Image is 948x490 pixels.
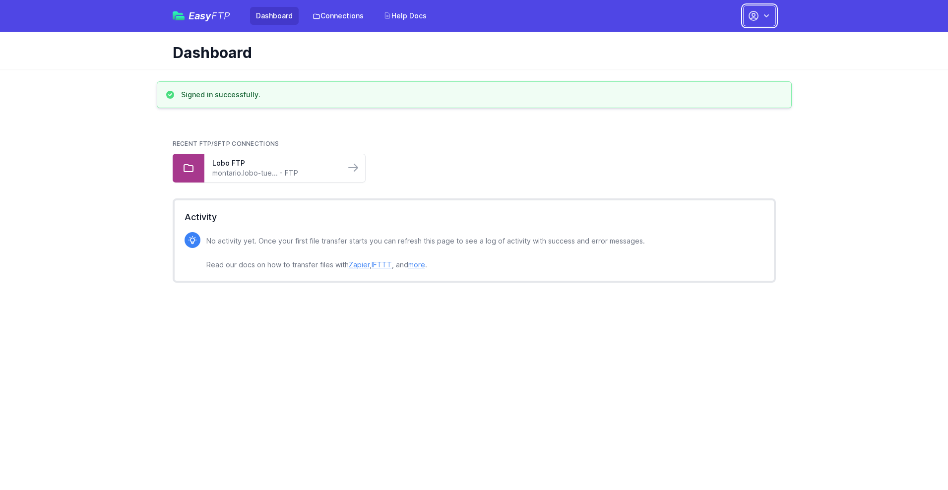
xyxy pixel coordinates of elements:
a: Connections [307,7,370,25]
a: IFTTT [372,260,392,269]
a: Help Docs [378,7,433,25]
h2: Recent FTP/SFTP Connections [173,140,776,148]
h3: Signed in successfully. [181,90,260,100]
span: FTP [211,10,230,22]
a: Lobo FTP [212,158,337,168]
h1: Dashboard [173,44,768,61]
p: No activity yet. Once your first file transfer starts you can refresh this page to see a log of a... [206,235,645,271]
span: Easy [189,11,230,21]
h2: Activity [185,210,764,224]
a: more [408,260,425,269]
a: Zapier [349,260,370,269]
a: EasyFTP [173,11,230,21]
img: easyftp_logo.png [173,11,185,20]
a: montario.lobo-tue... - FTP [212,168,337,178]
a: Dashboard [250,7,299,25]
